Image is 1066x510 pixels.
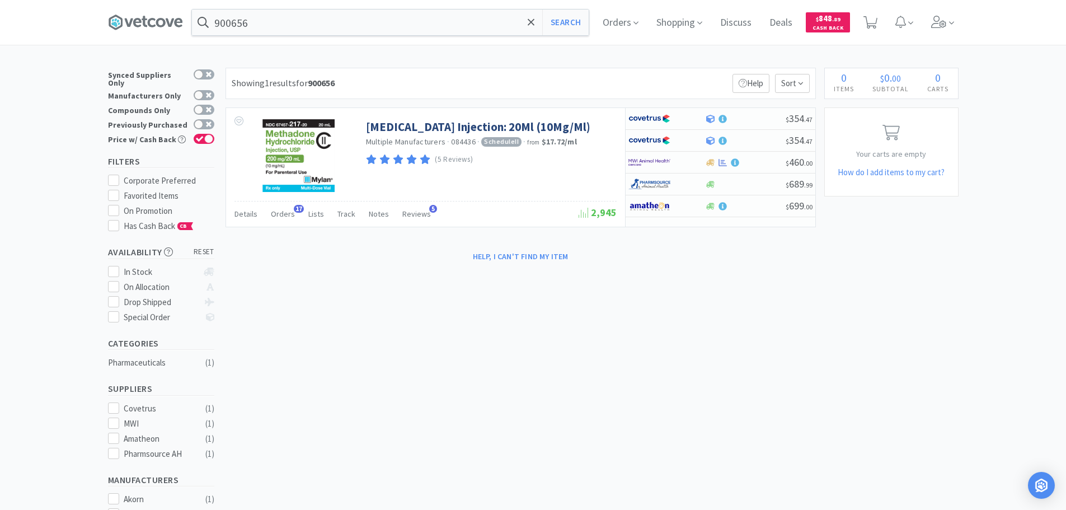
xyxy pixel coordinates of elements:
div: On Allocation [124,280,198,294]
span: 0 [935,71,941,85]
strong: $17.72 / ml [542,137,577,147]
div: Corporate Preferred [124,174,214,188]
span: · [477,137,480,147]
p: (5 Reviews) [435,154,473,166]
h4: Items [825,83,863,94]
a: Deals [765,18,797,28]
div: Synced Suppliers Only [108,69,188,87]
span: Notes [369,209,389,219]
img: 77fca1acd8b6420a9015268ca798ef17_1.png [628,110,670,127]
span: Reviews [402,209,431,219]
span: reset [194,246,214,258]
strong: 900656 [308,77,335,88]
span: . 47 [804,115,813,124]
span: 354 [786,134,813,147]
span: Cash Back [813,25,843,32]
h5: How do I add items to my cart? [825,166,958,179]
div: MWI [124,417,193,431]
span: Lists [308,209,324,219]
h4: Subtotal [863,83,918,94]
div: ( 1 ) [205,356,214,369]
h5: Categories [108,337,214,350]
a: [MEDICAL_DATA] Injection: 20Ml (10Mg/Ml) [366,119,590,134]
div: Amatheon [124,432,193,446]
span: Has Cash Back [124,221,194,231]
span: Orders [271,209,295,219]
div: ( 1 ) [205,447,214,461]
h5: Manufacturers [108,474,214,486]
div: On Promotion [124,204,214,218]
span: 00 [892,73,901,84]
span: $ [786,137,789,146]
img: 3331a67d23dc422aa21b1ec98afbf632_11.png [628,198,670,214]
span: 354 [786,112,813,125]
button: Help, I can't find my item [466,247,575,266]
h4: Carts [918,83,958,94]
div: Pharmaceuticals [108,356,199,369]
div: Special Order [124,311,198,324]
span: $ [786,203,789,211]
span: · [523,137,525,147]
button: Search [542,10,589,35]
div: Showing 1 results [232,76,335,91]
div: Price w/ Cash Back [108,134,188,143]
span: 084436 [451,137,476,147]
span: . 99 [804,181,813,189]
div: Pharmsource AH [124,447,193,461]
div: ( 1 ) [205,417,214,431]
span: · [447,137,449,147]
span: 699 [786,199,813,212]
span: 460 [786,156,813,169]
span: $ [786,159,789,167]
img: 7915dbd3f8974342a4dc3feb8efc1740_58.png [628,176,670,193]
span: from [527,138,539,146]
h5: Filters [108,155,214,168]
span: 0 [841,71,847,85]
div: Previously Purchased [108,119,188,129]
p: Help [732,74,769,93]
div: Drop Shipped [124,296,198,309]
span: 848 [816,13,840,24]
div: ( 1 ) [205,402,214,415]
span: Schedule II [481,137,522,146]
span: . 89 [832,16,840,23]
img: de93df49160d49119d291c66ed1db82f_149919.png [262,119,335,192]
div: Manufacturers Only [108,90,188,100]
a: Discuss [716,18,756,28]
h5: Availability [108,246,214,259]
img: 77fca1acd8b6420a9015268ca798ef17_1.png [628,132,670,149]
span: Details [234,209,257,219]
div: ( 1 ) [205,493,214,506]
span: . 00 [804,203,813,211]
span: Track [337,209,355,219]
span: 5 [429,205,437,213]
p: Your carts are empty [825,148,958,160]
span: Sort [775,74,810,93]
span: 0 [884,71,890,85]
span: . 47 [804,137,813,146]
span: . 00 [804,159,813,167]
span: $ [816,16,819,23]
span: 689 [786,177,813,190]
div: Open Intercom Messenger [1028,472,1055,499]
img: f6b2451649754179b5b4e0c70c3f7cb0_2.png [628,154,670,171]
h5: Suppliers [108,382,214,395]
div: Compounds Only [108,105,188,114]
span: 17 [294,205,304,213]
a: $848.89Cash Back [806,7,850,38]
span: $ [880,73,884,84]
div: Covetrus [124,402,193,415]
span: CB [178,223,189,230]
span: $ [786,181,789,189]
div: . [863,72,918,83]
span: 2,945 [579,206,617,219]
div: Favorited Items [124,189,214,203]
div: ( 1 ) [205,432,214,446]
div: Akorn [124,493,193,506]
span: $ [786,115,789,124]
input: Search by item, sku, manufacturer, ingredient, size... [192,10,589,35]
a: Multiple Manufacturers [366,137,446,147]
span: for [296,77,335,88]
div: In Stock [124,265,198,279]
